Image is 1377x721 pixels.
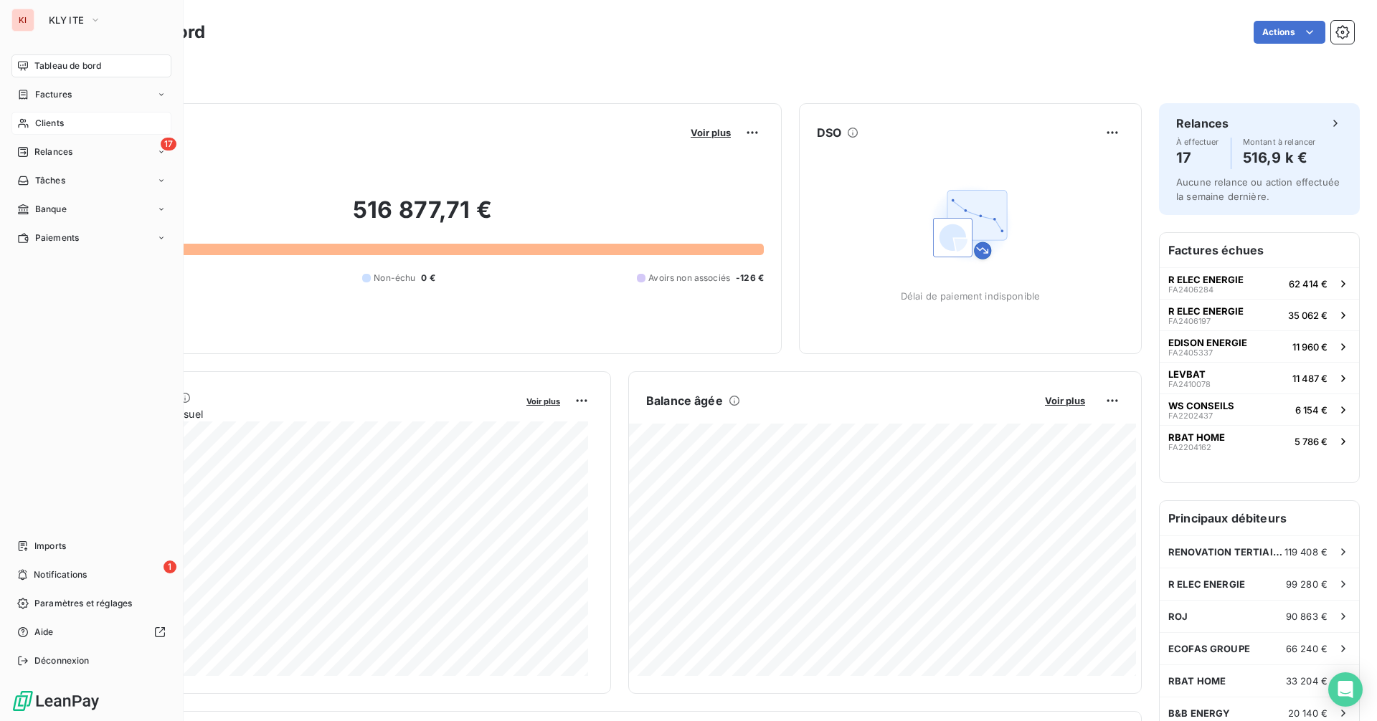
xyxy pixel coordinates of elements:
[49,14,84,26] span: KLY ITE
[1254,21,1325,44] button: Actions
[11,621,171,644] a: Aide
[1288,310,1328,321] span: 35 062 €
[1286,643,1328,654] span: 66 240 €
[34,597,132,610] span: Paramètres et réglages
[736,272,764,285] span: -126 €
[421,272,435,285] span: 0 €
[1168,348,1213,357] span: FA2405337
[1295,404,1328,416] span: 6 154 €
[1328,672,1363,707] div: Open Intercom Messenger
[1286,611,1328,622] span: 90 863 €
[35,231,79,244] span: Paiements
[1295,436,1328,447] span: 5 786 €
[374,272,415,285] span: Non-échu
[924,178,1016,270] img: Empty state
[1160,393,1359,425] button: WS CONSEILSFA22024376 154 €
[34,626,54,639] span: Aide
[1168,611,1188,622] span: ROJ
[1168,411,1213,420] span: FA2202437
[34,540,66,553] span: Imports
[1160,501,1359,535] h6: Principaux débiteurs
[1168,285,1213,294] span: FA2406284
[1168,317,1211,325] span: FA2406197
[35,88,72,101] span: Factures
[34,654,90,667] span: Déconnexion
[1168,274,1244,285] span: R ELEC ENERGIE
[11,9,34,32] div: KI
[1292,373,1328,384] span: 11 487 €
[1160,299,1359,330] button: R ELEC ENERGIEFA240619735 062 €
[1168,400,1234,411] span: WS CONSEILS
[1168,305,1244,317] span: R ELEC ENERGIE
[1286,675,1328,687] span: 33 204 €
[164,560,176,573] span: 1
[34,145,72,158] span: Relances
[1168,643,1250,654] span: ECOFAS GROUPE
[1176,176,1340,202] span: Aucune relance ou action effectuée la semaine dernière.
[646,392,723,409] h6: Balance âgée
[1243,146,1316,169] h4: 516,9 k €
[817,124,841,141] h6: DSO
[1243,138,1316,146] span: Montant à relancer
[161,138,176,151] span: 17
[1168,380,1211,388] span: FA2410078
[1160,233,1359,267] h6: Factures échues
[1168,431,1225,443] span: RBAT HOME
[34,568,87,581] span: Notifications
[1041,394,1089,407] button: Voir plus
[1160,425,1359,457] button: RBAT HOMEFA22041625 786 €
[81,196,764,239] h2: 516 877,71 €
[691,127,731,138] span: Voir plus
[1160,330,1359,362] button: EDISON ENERGIEFA240533711 960 €
[1168,675,1226,687] span: RBAT HOME
[1286,578,1328,590] span: 99 280 €
[1176,146,1219,169] h4: 17
[1168,443,1211,452] span: FA2204162
[1168,337,1247,348] span: EDISON ENERGIE
[35,203,67,216] span: Banque
[1284,546,1328,558] span: 119 408 €
[11,689,100,712] img: Logo LeanPay
[648,272,730,285] span: Avoirs non associés
[1045,395,1085,406] span: Voir plus
[81,406,516,421] span: Chiffre d'affaires mensuel
[35,174,65,187] span: Tâches
[1176,138,1219,146] span: À effectuer
[1168,707,1231,719] span: B&B ENERGY
[1160,267,1359,299] button: R ELEC ENERGIEFA240628462 414 €
[1168,546,1284,558] span: RENOVATION TERTIAIRE SERVICE
[1288,707,1328,719] span: 20 140 €
[35,117,64,130] span: Clients
[1289,278,1328,290] span: 62 414 €
[1292,341,1328,353] span: 11 960 €
[901,290,1041,302] span: Délai de paiement indisponible
[1168,578,1245,590] span: R ELEC ENERGIE
[526,396,560,406] span: Voir plus
[34,59,101,72] span: Tableau de bord
[1168,368,1206,380] span: LEVBAT
[686,126,735,139] button: Voir plus
[522,394,564,407] button: Voir plus
[1160,362,1359,393] button: LEVBATFA241007811 487 €
[1176,115,1229,132] h6: Relances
